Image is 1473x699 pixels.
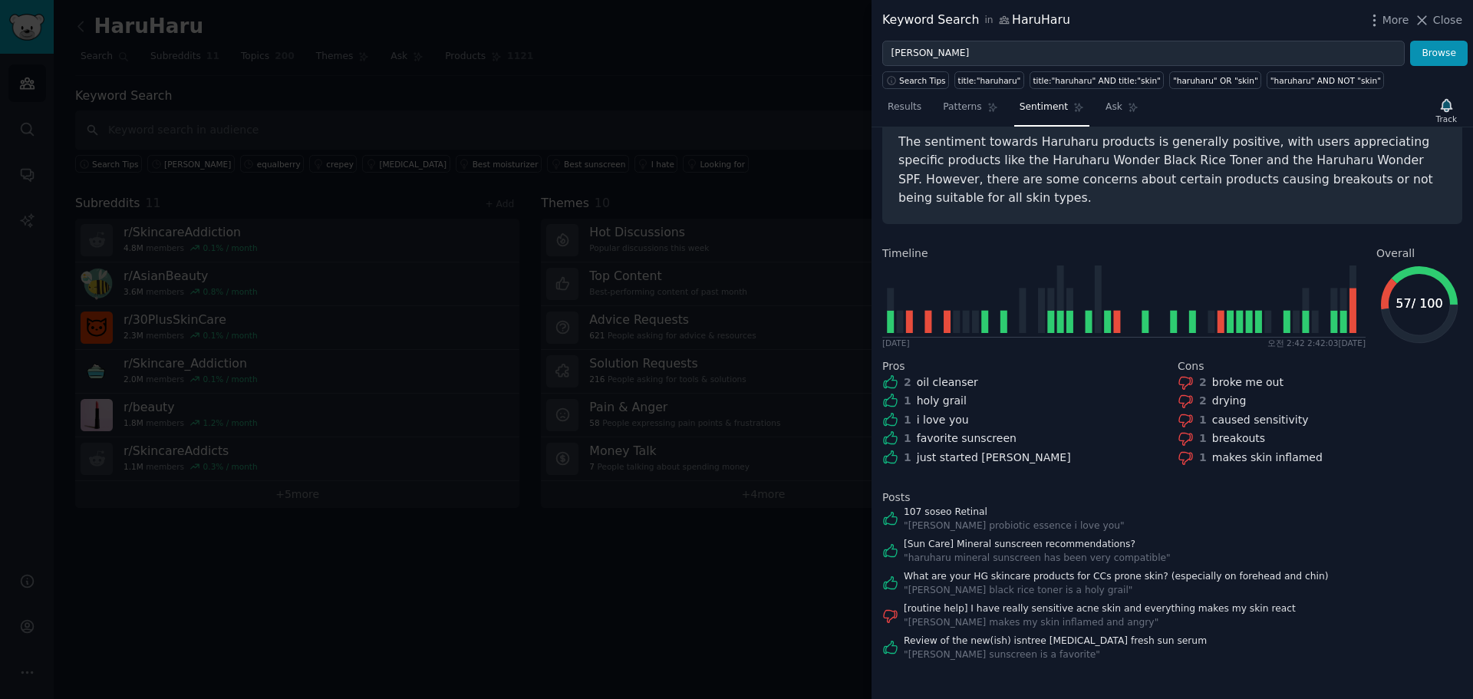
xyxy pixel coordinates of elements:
[1178,358,1204,374] span: Cons
[984,14,993,28] span: in
[1414,12,1462,28] button: Close
[1366,12,1409,28] button: More
[882,490,911,506] span: Posts
[1382,12,1409,28] span: More
[882,246,928,262] span: Timeline
[1100,95,1144,127] a: Ask
[938,95,1003,127] a: Patterns
[1199,450,1207,466] div: 1
[1212,412,1309,428] div: caused sensitivity
[1267,338,1366,348] div: 오전 2:42 2:42:03 [DATE]
[1199,393,1207,409] div: 2
[904,430,911,447] div: 1
[1212,393,1247,409] div: drying
[1106,101,1122,114] span: Ask
[882,358,905,374] span: Pros
[882,11,1070,30] div: Keyword Search HaruHaru
[917,374,978,391] div: oil cleanser
[1169,71,1261,89] a: "haruharu" OR "skin"
[904,412,911,428] div: 1
[904,506,1125,519] a: 107 soseo Retinal
[1436,114,1457,124] div: Track
[1014,95,1089,127] a: Sentiment
[904,616,1296,630] div: " [PERSON_NAME] makes my skin inflamed and angry "
[904,374,911,391] div: 2
[904,570,1328,584] a: What are your HG skincare products for CCs prone skin? (especially on forehead and chin)
[888,101,921,114] span: Results
[943,101,981,114] span: Patterns
[904,393,911,409] div: 1
[1410,41,1468,67] button: Browse
[1431,94,1462,127] button: Track
[1020,101,1068,114] span: Sentiment
[917,430,1017,447] div: favorite sunscreen
[1212,430,1265,447] div: breakouts
[904,450,911,466] div: 1
[882,71,949,89] button: Search Tips
[1030,71,1165,89] a: title:"haruharu" AND title:"skin"
[1376,246,1415,262] span: Overall
[1433,12,1462,28] span: Close
[904,552,1171,565] div: " haruharu mineral sunscreen has been very compatible "
[904,602,1296,616] a: [routine help] I have really sensitive acne skin and everything makes my skin react
[1270,75,1381,86] div: "haruharu" AND NOT "skin"
[917,393,967,409] div: holy grail
[1212,374,1284,391] div: broke me out
[882,338,910,348] div: [DATE]
[904,519,1125,533] div: " [PERSON_NAME] probiotic essence i love you "
[1033,75,1161,86] div: title:"haruharu" AND title:"skin"
[882,95,927,127] a: Results
[904,635,1207,648] a: Review of the new(ish) isntree [MEDICAL_DATA] fresh sun serum
[899,75,946,86] span: Search Tips
[954,71,1024,89] a: title:"haruharu"
[1199,430,1207,447] div: 1
[1173,75,1258,86] div: "haruharu" OR "skin"
[904,648,1207,662] div: " [PERSON_NAME] sunscreen is a favorite "
[1396,296,1442,311] text: 57 / 100
[1199,374,1207,391] div: 2
[904,584,1328,598] div: " [PERSON_NAME] black rice toner is a holy grail "
[917,412,969,428] div: i love you
[882,41,1405,67] input: Try a keyword related to your business
[898,133,1446,208] div: The sentiment towards Haruharu products is generally positive, with users appreciating specific p...
[1267,71,1384,89] a: "haruharu" AND NOT "skin"
[1212,450,1323,466] div: makes skin inflamed
[958,75,1021,86] div: title:"haruharu"
[917,450,1071,466] div: just started [PERSON_NAME]
[1199,412,1207,428] div: 1
[904,538,1171,552] a: [Sun Care] Mineral sunscreen recommendations?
